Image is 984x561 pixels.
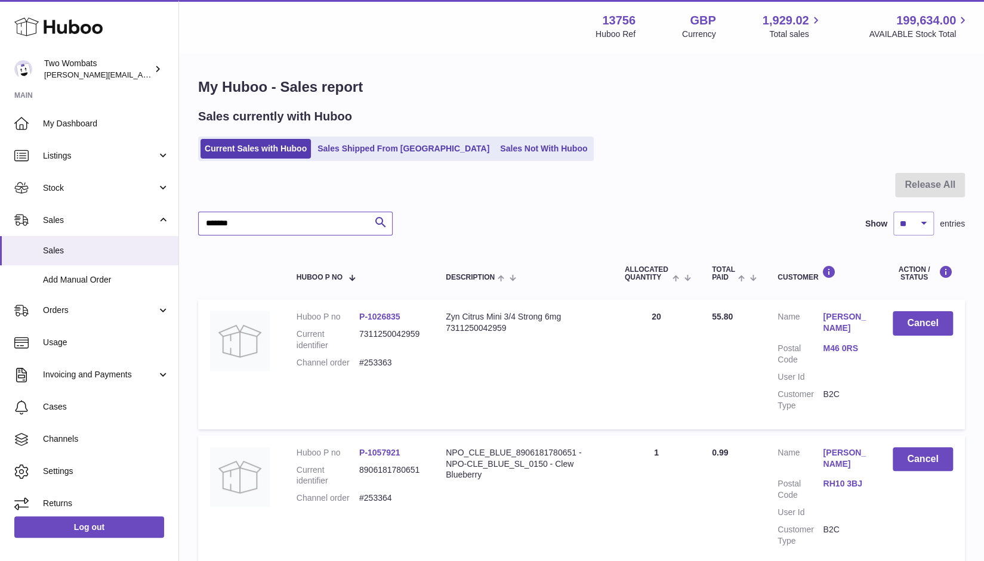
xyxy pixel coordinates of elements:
[778,311,823,337] dt: Name
[359,328,422,351] dd: 7311250042959
[763,13,823,40] a: 1,929.02 Total sales
[14,516,164,538] a: Log out
[297,357,359,368] dt: Channel order
[778,478,823,501] dt: Postal Code
[778,507,823,518] dt: User Id
[446,311,601,334] div: Zyn Citrus Mini 3/4 Strong 6mg 7311250042959
[43,433,169,445] span: Channels
[297,311,359,323] dt: Huboo P no
[44,70,303,79] span: [PERSON_NAME][EMAIL_ADDRESS][PERSON_NAME][DOMAIN_NAME]
[43,118,169,129] span: My Dashboard
[712,312,733,321] span: 55.80
[210,447,270,507] img: no-photo.jpg
[200,139,311,159] a: Current Sales with Huboo
[43,150,157,162] span: Listings
[44,58,152,80] div: Two Wombats
[297,447,359,458] dt: Huboo P no
[359,312,400,321] a: P-1026835
[43,245,169,256] span: Sales
[778,524,823,547] dt: Customer Type
[43,274,169,286] span: Add Manual Order
[778,265,869,281] div: Customer
[865,218,887,230] label: Show
[359,448,400,457] a: P-1057921
[778,371,823,383] dt: User Id
[210,311,270,371] img: no-photo.jpg
[613,299,700,429] td: 20
[823,343,868,354] a: M46 0RS
[43,215,157,226] span: Sales
[43,305,157,316] span: Orders
[43,369,157,380] span: Invoicing and Payments
[297,328,359,351] dt: Current identifier
[198,78,965,97] h1: My Huboo - Sales report
[359,357,422,368] dd: #253363
[940,218,965,230] span: entries
[823,311,868,334] a: [PERSON_NAME]
[446,447,601,481] div: NPO_CLE_BLUE_8906181780651 - NPO-CLE_BLUE_SL_0150 - Clew Blueberry
[869,13,970,40] a: 199,634.00 AVAILABLE Stock Total
[359,492,422,504] dd: #253364
[297,492,359,504] dt: Channel order
[198,109,352,125] h2: Sales currently with Huboo
[712,266,735,281] span: Total paid
[896,13,956,29] span: 199,634.00
[496,139,591,159] a: Sales Not With Huboo
[602,13,636,29] strong: 13756
[893,447,953,472] button: Cancel
[778,447,823,473] dt: Name
[313,139,493,159] a: Sales Shipped From [GEOGRAPHIC_DATA]
[359,464,422,487] dd: 8906181780651
[778,389,823,411] dt: Customer Type
[625,266,670,281] span: ALLOCATED Quantity
[769,29,822,40] span: Total sales
[596,29,636,40] div: Huboo Ref
[43,498,169,509] span: Returns
[823,524,868,547] dd: B2C
[297,274,343,281] span: Huboo P no
[43,337,169,348] span: Usage
[690,13,715,29] strong: GBP
[763,13,809,29] span: 1,929.02
[14,60,32,78] img: adam.randall@twowombats.com
[823,478,868,489] a: RH10 3BJ
[823,389,868,411] dd: B2C
[778,343,823,365] dt: Postal Code
[43,466,169,477] span: Settings
[893,311,953,336] button: Cancel
[43,182,157,194] span: Stock
[712,448,728,457] span: 0.99
[823,447,868,470] a: [PERSON_NAME]
[682,29,716,40] div: Currency
[43,401,169,413] span: Cases
[893,265,953,281] div: Action / Status
[297,464,359,487] dt: Current identifier
[446,274,495,281] span: Description
[869,29,970,40] span: AVAILABLE Stock Total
